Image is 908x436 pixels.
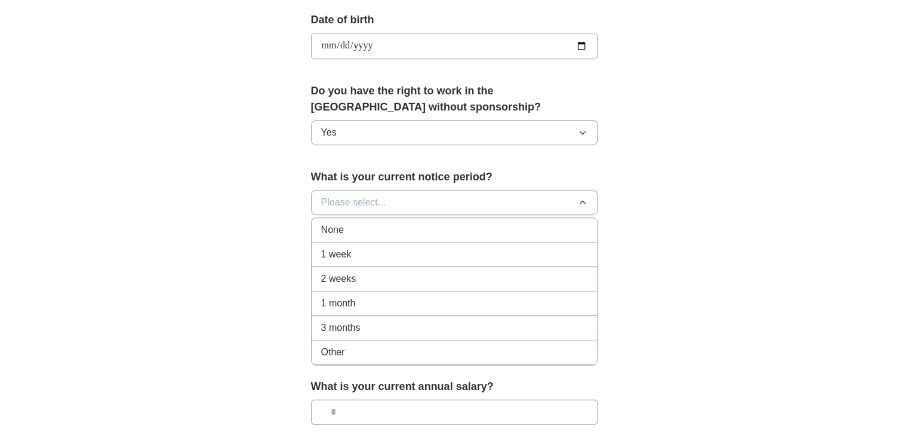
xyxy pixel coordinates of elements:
[311,12,598,28] label: Date of birth
[311,83,598,115] label: Do you have the right to work in the [GEOGRAPHIC_DATA] without sponsorship?
[311,379,598,395] label: What is your current annual salary?
[321,272,356,286] span: 2 weeks
[321,125,337,140] span: Yes
[321,195,386,210] span: Please select...
[321,345,345,360] span: Other
[321,321,361,335] span: 3 months
[321,296,356,311] span: 1 month
[321,247,352,262] span: 1 week
[311,169,598,185] label: What is your current notice period?
[311,120,598,145] button: Yes
[311,190,598,215] button: Please select...
[321,223,344,237] span: None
